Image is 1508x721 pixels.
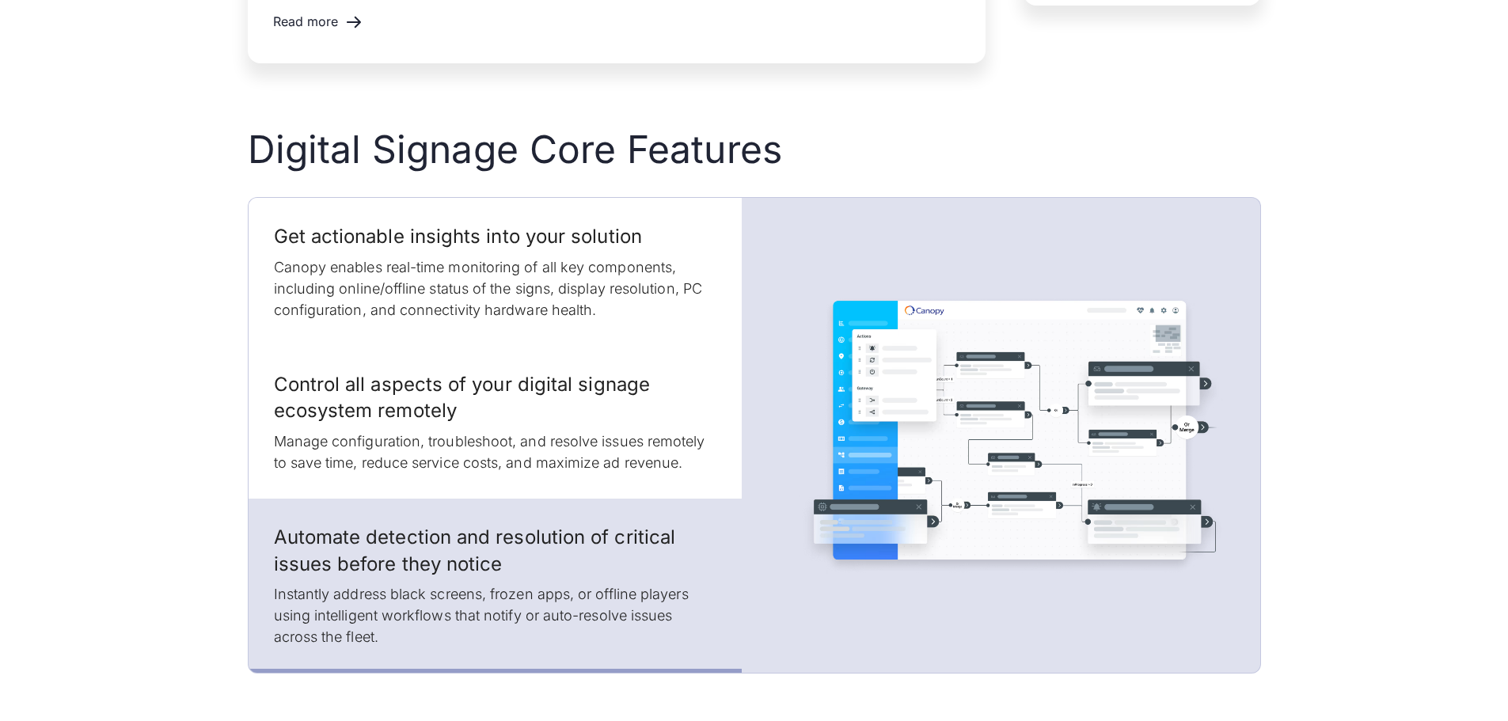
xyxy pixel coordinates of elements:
h3: Automate detection and resolution of critical issues before they notice [274,524,716,577]
p: Instantly address black screens, frozen apps, or offline players using intelligent workflows that... [274,583,716,647]
h3: Control all aspects of your digital signage ecosystem remotely [274,371,716,424]
a: Read more [273,6,364,38]
p: Canopy enables real-time monitoring of all key components, including online/offline status of the... [274,256,716,321]
p: Manage configuration, troubleshoot, and resolve issues remotely to save time, reduce service cost... [274,431,716,473]
div: Read more [273,14,339,29]
h2: Digital Signage Core Features [248,127,1261,173]
h3: Get actionable insights into your solution [274,223,716,250]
